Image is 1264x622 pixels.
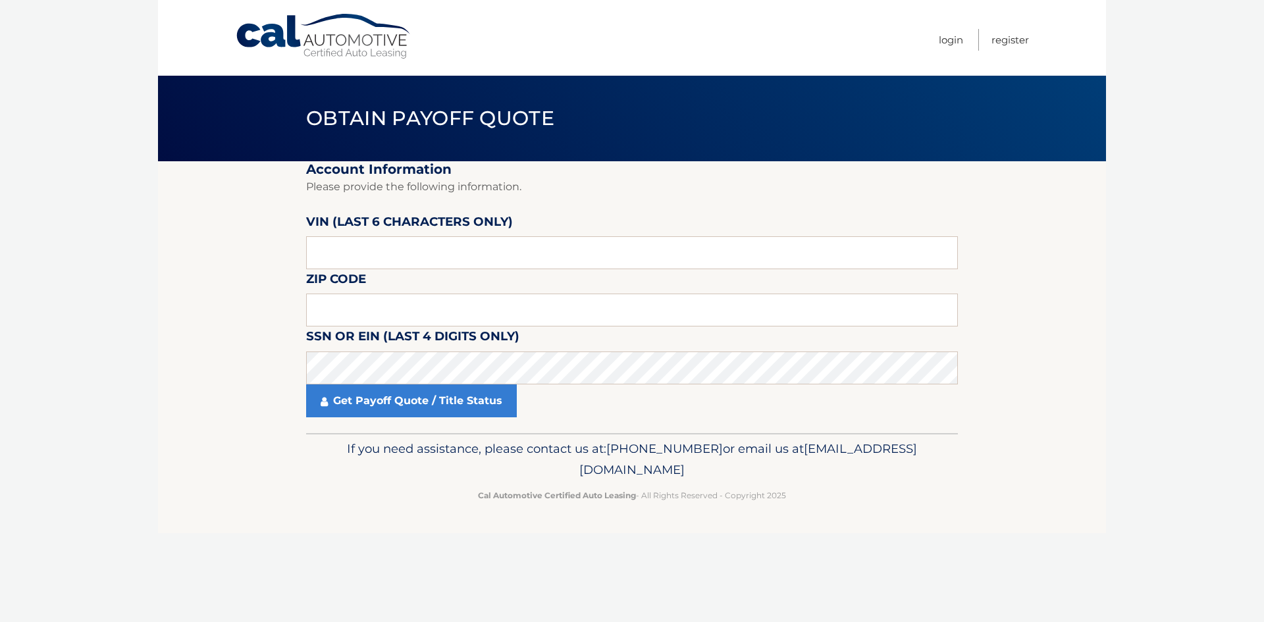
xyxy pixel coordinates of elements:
a: Login [939,29,963,51]
label: VIN (last 6 characters only) [306,212,513,236]
label: Zip Code [306,269,366,294]
a: Cal Automotive [235,13,413,60]
strong: Cal Automotive Certified Auto Leasing [478,490,636,500]
span: [PHONE_NUMBER] [606,441,723,456]
p: If you need assistance, please contact us at: or email us at [315,438,949,480]
span: Obtain Payoff Quote [306,106,554,130]
label: SSN or EIN (last 4 digits only) [306,326,519,351]
p: Please provide the following information. [306,178,958,196]
a: Register [991,29,1029,51]
a: Get Payoff Quote / Title Status [306,384,517,417]
p: - All Rights Reserved - Copyright 2025 [315,488,949,502]
h2: Account Information [306,161,958,178]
